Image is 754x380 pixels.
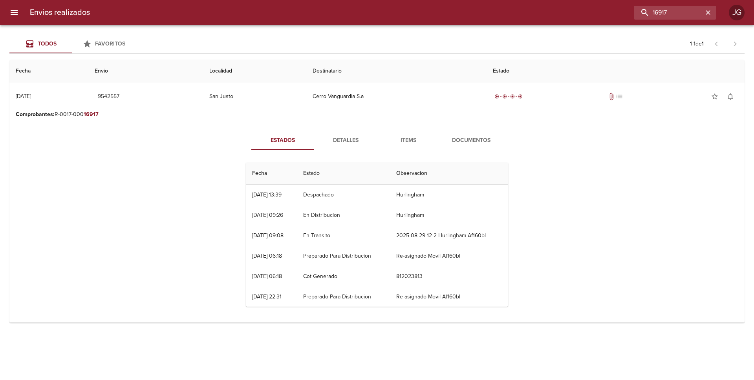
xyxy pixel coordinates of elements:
[390,287,508,307] td: Re-asignado Movil Af160bl
[493,93,524,100] div: Entregado
[390,225,508,246] td: 2025-08-29-12-2 Hurlingham Af160bl
[203,82,306,111] td: San Justo
[252,273,282,280] div: [DATE] 06:18
[297,185,390,205] td: Despachado
[9,35,135,53] div: Tabs Envios
[297,287,390,307] td: Preparado Para Distribucion
[707,89,723,104] button: Agregar a favoritos
[518,94,523,99] span: radio_button_checked
[203,60,306,82] th: Localidad
[634,6,703,20] input: buscar
[251,131,503,150] div: Tabs detalle de guia
[246,162,297,185] th: Fecha
[297,266,390,287] td: Cot Generado
[297,205,390,225] td: En Distribucion
[726,35,745,53] span: Pagina siguiente
[390,205,508,225] td: Hurlingham
[246,162,508,348] table: Tabla de seguimiento
[390,185,508,205] td: Hurlingham
[95,89,123,104] button: 9542557
[711,93,719,100] span: star_border
[84,111,99,118] em: 16917
[88,60,203,82] th: Envio
[252,191,282,198] div: [DATE] 13:39
[445,136,498,145] span: Documentos
[30,6,90,19] h6: Envios realizados
[297,162,390,185] th: Estado
[319,136,372,145] span: Detalles
[502,94,507,99] span: radio_button_checked
[707,40,726,47] span: Pagina anterior
[723,89,738,104] button: Activar notificaciones
[9,60,88,82] th: Fecha
[16,93,31,100] div: [DATE]
[256,136,309,145] span: Estados
[9,60,745,323] table: Tabla de envíos del cliente
[390,266,508,287] td: 812023813
[306,82,487,111] td: Cerro Vanguardia S.a
[16,111,55,118] b: Comprobantes :
[615,93,623,100] span: No tiene pedido asociado
[487,60,745,82] th: Estado
[297,225,390,246] td: En Transito
[494,94,499,99] span: radio_button_checked
[95,40,125,47] span: Favoritos
[608,93,615,100] span: Tiene documentos adjuntos
[390,246,508,266] td: Re-asignado Movil Af160bl
[727,93,734,100] span: notifications_none
[252,212,283,218] div: [DATE] 09:26
[252,232,284,239] div: [DATE] 09:08
[690,40,704,48] p: 1 - 1 de 1
[98,92,119,102] span: 9542557
[306,60,487,82] th: Destinatario
[16,111,738,118] p: R-0017-000
[252,293,282,300] div: [DATE] 22:31
[729,5,745,20] div: JG
[38,40,57,47] span: Todos
[5,3,24,22] button: menu
[297,246,390,266] td: Preparado Para Distribucion
[510,94,515,99] span: radio_button_checked
[382,136,435,145] span: Items
[390,162,508,185] th: Observacion
[252,253,282,259] div: [DATE] 06:18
